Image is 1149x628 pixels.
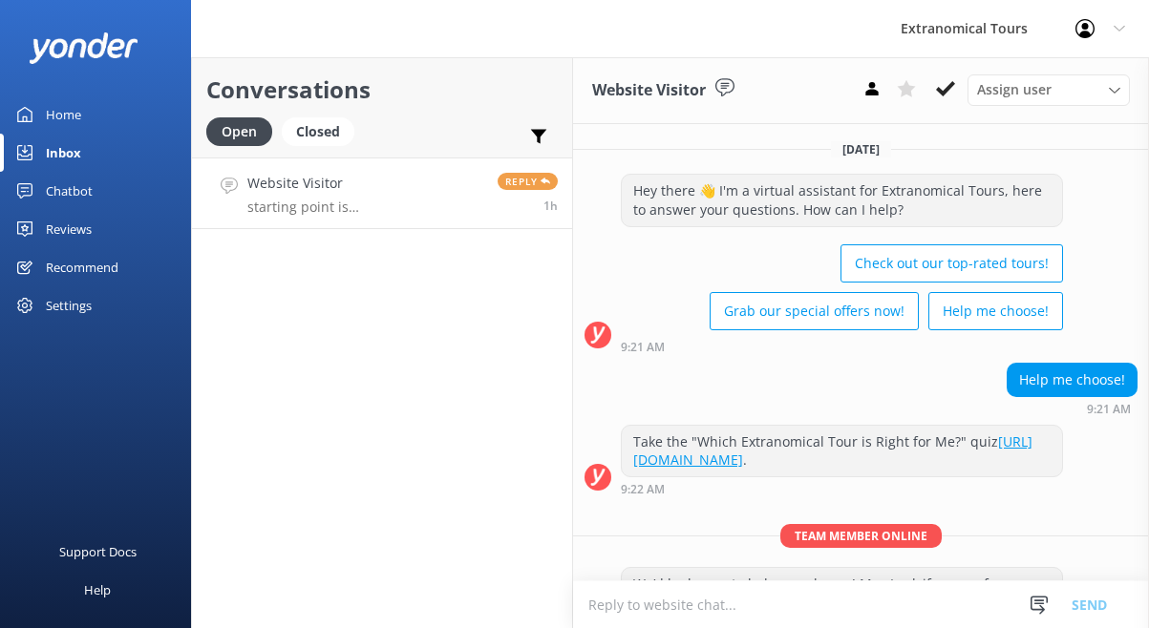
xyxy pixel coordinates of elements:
div: Take the "Which Extranomical Tour is Right for Me?" quiz . [622,426,1062,476]
span: [DATE] [831,141,891,157]
div: Aug 28 2025 09:21am (UTC -07:00) America/Tijuana [621,340,1063,353]
div: Reviews [46,210,92,248]
p: starting point is [GEOGRAPHIC_DATA] [247,199,483,216]
div: We’d be happy to help you choose! May I ask if you prefer a nature-focused tour or a wine-tasting... [622,568,1062,618]
span: Team member online [780,524,942,548]
div: Help me choose! [1008,364,1137,396]
a: [URL][DOMAIN_NAME] [633,432,1032,470]
h4: Website Visitor [247,173,483,194]
strong: 9:21 AM [1087,404,1131,415]
span: Aug 28 2025 09:30am (UTC -07:00) America/Tijuana [543,198,558,214]
a: Open [206,120,282,141]
button: Help me choose! [928,292,1063,330]
div: Inbox [46,134,81,172]
a: Website Visitorstarting point is [GEOGRAPHIC_DATA]Reply1h [192,157,572,229]
div: Help [84,571,111,609]
button: Check out our top-rated tours! [840,244,1063,283]
div: Settings [46,286,92,324]
button: Grab our special offers now! [710,292,919,330]
div: Aug 28 2025 09:21am (UTC -07:00) America/Tijuana [1007,402,1138,415]
div: Home [46,95,81,134]
div: Aug 28 2025 09:22am (UTC -07:00) America/Tijuana [621,482,1063,495]
img: yonder-white-logo.png [29,32,138,64]
div: Assign User [968,74,1130,105]
div: Hey there 👋 I'm a virtual assistant for Extranomical Tours, here to answer your questions. How ca... [622,175,1062,225]
strong: 9:21 AM [621,342,665,353]
div: Support Docs [59,533,137,571]
span: Assign user [977,79,1052,100]
a: Closed [282,120,364,141]
strong: 9:22 AM [621,484,665,495]
div: Open [206,117,272,146]
span: Reply [498,173,558,190]
h2: Conversations [206,72,558,108]
h3: Website Visitor [592,78,706,103]
div: Chatbot [46,172,93,210]
div: Closed [282,117,354,146]
div: Recommend [46,248,118,286]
